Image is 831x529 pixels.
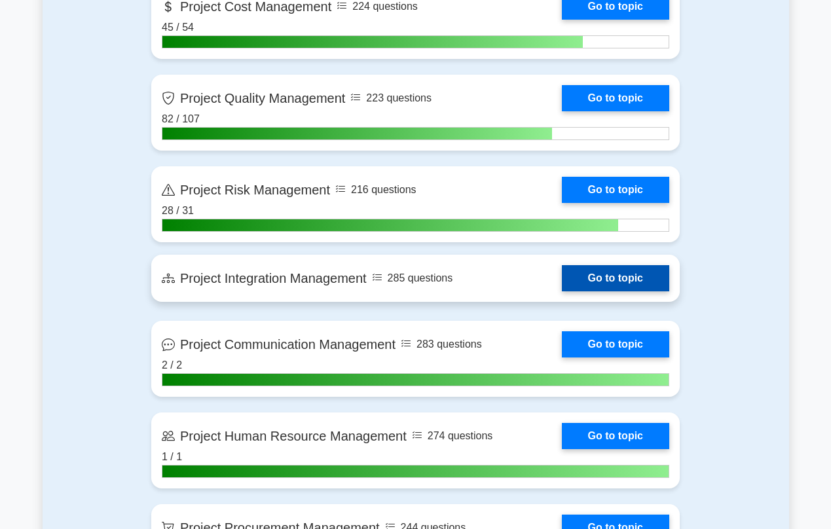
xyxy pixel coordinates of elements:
[562,331,669,357] a: Go to topic
[562,265,669,291] a: Go to topic
[562,423,669,449] a: Go to topic
[562,85,669,111] a: Go to topic
[562,177,669,203] a: Go to topic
